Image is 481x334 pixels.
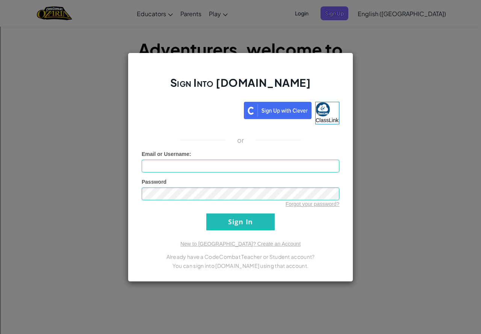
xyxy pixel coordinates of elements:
img: clever_sso_button@2x.png [244,102,312,119]
span: Email or Username [142,151,189,157]
input: Sign In [206,213,275,230]
div: Sort A > Z [3,18,478,24]
p: or [237,136,244,145]
input: Search outlines [3,10,70,18]
p: You can sign into [DOMAIN_NAME] using that account. [142,261,339,270]
span: ClassLink [316,117,339,123]
span: Password [142,179,166,185]
div: Sort New > Old [3,24,478,31]
h2: Sign Into [DOMAIN_NAME] [142,76,339,97]
div: Move To ... [3,31,478,38]
p: Already have a CodeCombat Teacher or Student account? [142,252,339,261]
a: New to [GEOGRAPHIC_DATA]? Create an Account [180,241,301,247]
div: Options [3,45,478,51]
img: classlink-logo-small.png [316,102,330,116]
iframe: Sign in with Google Button [138,101,244,118]
div: Home [3,3,157,10]
div: Sign out [3,51,478,58]
a: Forgot your password? [286,201,339,207]
label: : [142,150,191,158]
div: Delete [3,38,478,45]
